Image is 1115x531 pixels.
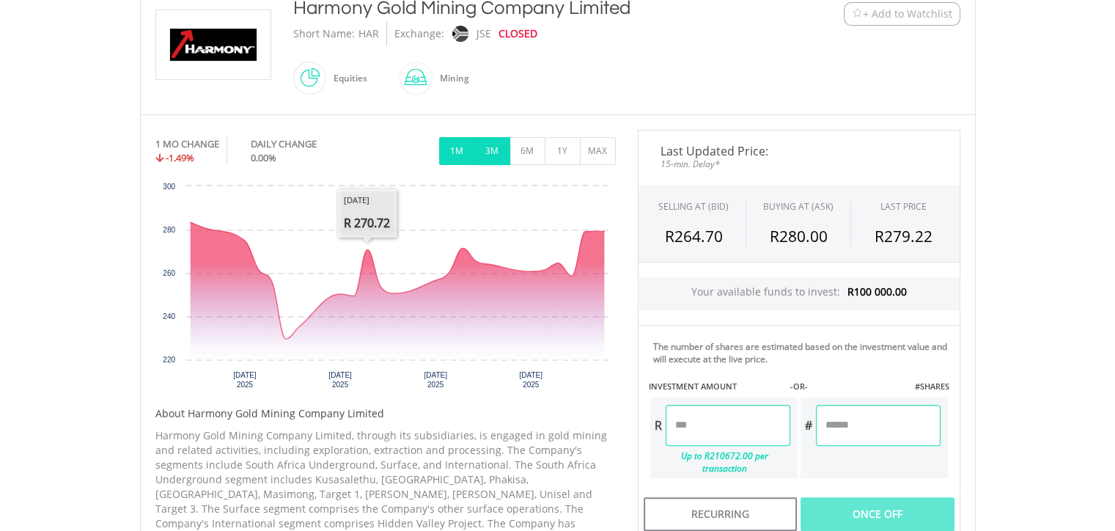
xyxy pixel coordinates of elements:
span: R100 000.00 [847,285,907,299]
text: [DATE] 2025 [519,371,542,389]
text: [DATE] 2025 [233,371,257,389]
div: SELLING AT (BID) [658,200,729,213]
span: R279.22 [875,226,932,246]
div: R [650,405,666,446]
div: Recurring [644,497,797,531]
div: Chart. Highcharts interactive chart. [155,179,616,399]
div: LAST PRICE [880,200,927,213]
span: Last Updated Price: [650,145,949,157]
text: [DATE] 2025 [328,371,352,389]
span: R264.70 [665,226,723,246]
text: 220 [163,356,175,364]
div: Your available funds to invest: [639,277,960,310]
button: Watchlist + Add to Watchlist [844,2,960,26]
label: #SHARES [914,381,949,392]
div: Equities [326,61,367,96]
div: Once Off [801,497,954,531]
div: Up to R210672.00 per transaction [650,446,790,478]
div: Mining [433,61,469,96]
div: Short Name: [293,21,355,46]
div: JSE [476,21,491,46]
span: 15-min. Delay* [650,157,949,171]
label: INVESTMENT AMOUNT [649,381,737,392]
div: The number of shares are estimated based on the investment value and will execute at the live price. [653,340,954,365]
h5: About Harmony Gold Mining Company Limited [155,406,616,421]
div: 1 MO CHANGE [155,137,219,151]
label: -OR- [790,381,807,392]
text: 260 [163,269,175,277]
button: 3M [474,137,510,165]
span: + Add to Watchlist [863,7,952,21]
div: # [801,405,816,446]
span: 0.00% [251,151,276,164]
text: 240 [163,312,175,321]
div: DAILY CHANGE [251,137,366,151]
button: 6M [509,137,545,165]
div: CLOSED [498,21,537,46]
span: -1.49% [166,151,194,164]
span: R280.00 [769,226,827,246]
svg: Interactive chart [155,179,616,399]
img: jse.png [452,26,468,42]
button: 1M [439,137,475,165]
img: Watchlist [852,8,863,19]
text: 300 [163,183,175,191]
button: 1Y [545,137,581,165]
text: 280 [163,226,175,234]
span: BUYING AT (ASK) [763,200,834,213]
img: EQU.ZA.HAR.png [158,10,268,79]
div: Exchange: [394,21,444,46]
text: [DATE] 2025 [424,371,447,389]
div: HAR [358,21,379,46]
button: MAX [580,137,616,165]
